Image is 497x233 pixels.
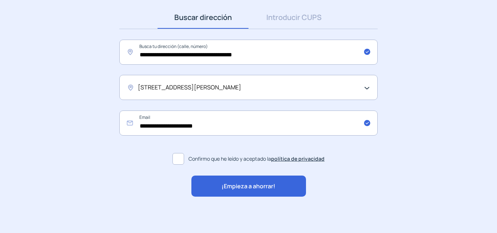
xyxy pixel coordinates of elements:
[188,155,325,163] span: Confirmo que he leído y aceptado la
[138,83,241,92] span: [STREET_ADDRESS][PERSON_NAME]
[249,6,339,29] a: Introducir CUPS
[222,182,275,191] span: ¡Empieza a ahorrar!
[271,155,325,162] a: política de privacidad
[158,6,249,29] a: Buscar dirección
